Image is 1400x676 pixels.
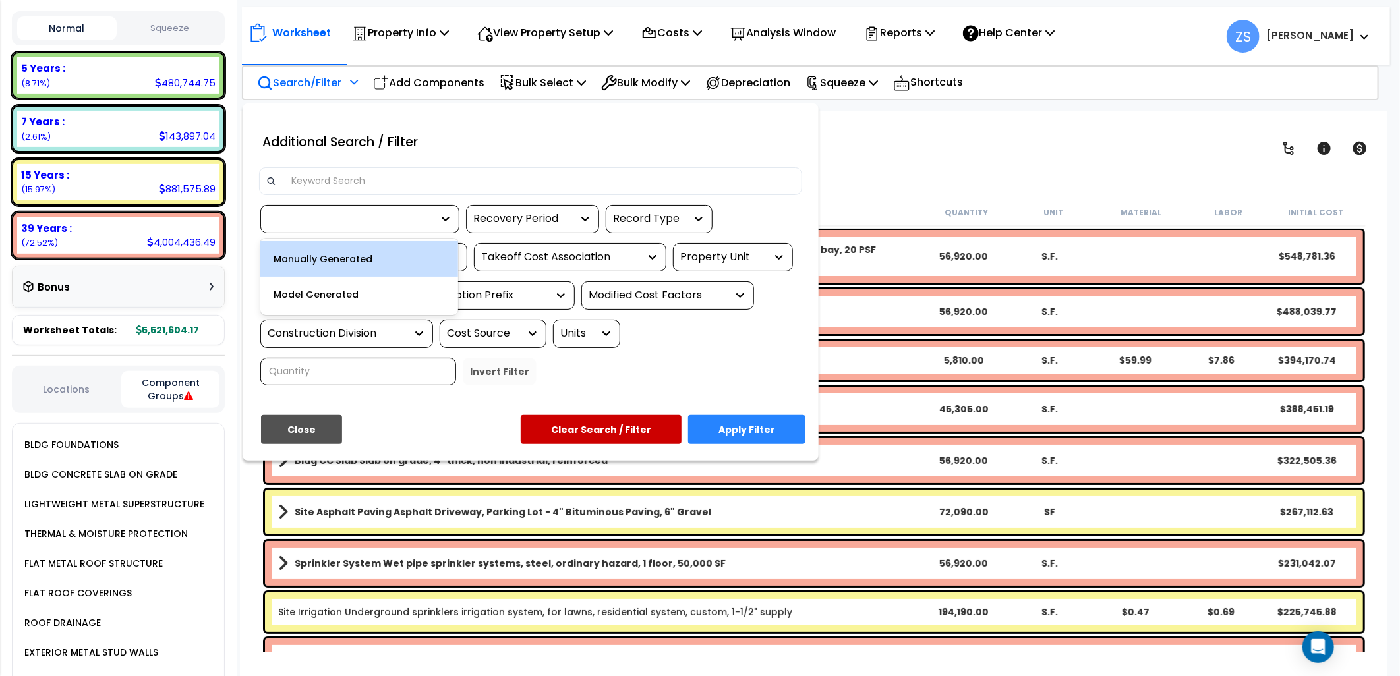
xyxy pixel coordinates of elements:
[521,415,682,444] button: Clear Search / Filter
[473,211,572,227] div: Recovery Period
[261,415,342,444] button: Close
[283,171,796,191] input: Keyword Search
[147,235,216,249] div: 4,004,436.49
[21,168,69,182] b: 15 Years :
[21,221,72,235] b: 39 Years :
[260,358,456,385] input: Quantity
[613,211,685,227] div: Record Type
[688,415,805,444] button: Apply Filter
[120,17,219,40] button: Squeeze
[249,130,431,154] div: Additional Search / Filter
[481,250,639,265] div: Takeoff Cost Association
[21,237,58,248] small: 72.66717101937101%
[21,585,132,601] div: FLAT ROOF COVERINGS
[21,115,65,128] b: 7 Years :
[268,211,432,227] div: Component Creation Method
[121,371,219,408] button: Component Groups
[17,382,115,397] button: Locations
[21,555,163,571] div: FLAT METAL ROOF STRUCTURE
[23,324,117,337] span: Worksheet Totals:
[21,61,65,75] b: 5 Years :
[560,326,593,341] div: Units
[21,644,158,660] div: EXTERIOR METAL STUD WALLS
[21,526,188,542] div: THERMAL & MOISTURE PROTECTION
[260,241,458,277] div: Manually Generated
[463,358,537,385] button: Invert Filter
[268,326,406,341] div: Construction Division
[21,78,50,89] small: 8.723914351533331%
[38,282,70,293] h3: Bonus
[21,184,55,195] small: 15.997663123178713%
[470,365,529,378] b: Invert Filter
[159,182,216,196] div: 881,575.89
[21,496,204,512] div: LIGHTWEIGHT METAL SUPERSTRUCTURE
[155,76,216,90] div: 480,744.75
[589,288,727,303] div: Modified Cost Factors
[17,16,117,40] button: Normal
[21,466,177,482] div: BLDG CONCRETE SLAB ON GRADE
[21,437,119,453] div: BLDG FOUNDATIONS
[21,131,51,142] small: 2.6112515059169463%
[21,615,101,631] div: ROOF DRAINAGE
[1302,631,1334,663] div: Open Intercom Messenger
[159,129,216,143] div: 143,897.04
[447,326,519,341] div: Cost Source
[260,277,458,312] div: Model Generated
[136,324,199,337] span: 5,521,604.17
[680,250,766,265] div: Property Unit
[376,288,548,303] div: Purpose Description Prefix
